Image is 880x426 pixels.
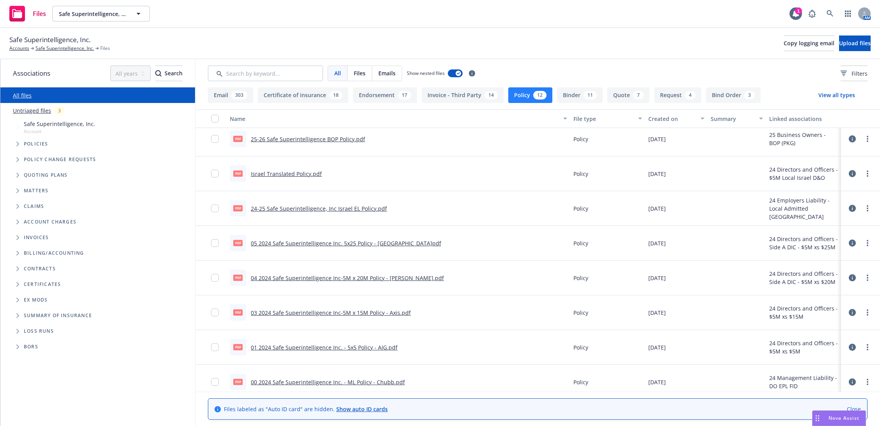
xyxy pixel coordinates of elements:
[227,109,570,128] button: Name
[557,87,603,103] button: Binder
[769,374,838,390] div: 24 Management Liability - DO EPL FID
[648,309,666,317] span: [DATE]
[706,87,761,103] button: Bind Order
[208,66,323,81] input: Search by keyword...
[329,91,342,99] div: 18
[508,87,552,103] button: Policy
[155,70,161,76] svg: Search
[398,91,411,99] div: 17
[155,66,183,81] button: SearchSearch
[573,170,588,178] span: Policy
[251,378,405,386] a: 00 2024 Safe Superintelligence Inc. - ML Policy - Chubb.pdf
[24,266,56,271] span: Contracts
[24,142,48,146] span: Policies
[766,109,841,128] button: Linked associations
[584,91,597,99] div: 11
[863,273,872,282] a: more
[708,109,766,128] button: Summary
[224,405,388,413] span: Files labeled as "Auto ID card" are hidden.
[769,270,838,286] div: 24 Directors and Officers - Side A DIC - $5M xs $20M
[354,69,365,77] span: Files
[570,109,645,128] button: File type
[839,35,871,51] button: Upload files
[769,196,838,221] div: 24 Employers Liability - Local Admitted [GEOGRAPHIC_DATA]
[573,204,588,213] span: Policy
[784,39,834,47] span: Copy logging email
[13,106,51,115] a: Untriaged files
[711,115,754,123] div: Summary
[251,309,411,316] a: 03 2024 Safe Superintelligence Inc-5M x 15M Policy - Axis.pdf
[769,339,838,355] div: 24 Directors and Officers - $5M xs $5M
[24,344,38,349] span: BORs
[233,344,243,350] span: pdf
[24,251,84,256] span: Billing/Accounting
[573,274,588,282] span: Policy
[33,11,46,17] span: Files
[633,91,644,99] div: 7
[533,91,546,99] div: 12
[52,6,150,21] button: Safe Superintelligence, Inc.
[211,170,219,177] input: Toggle Row Selected
[211,115,219,122] input: Select all
[211,239,219,247] input: Toggle Row Selected
[829,415,859,421] span: Nova Assist
[211,309,219,316] input: Toggle Row Selected
[211,135,219,143] input: Toggle Row Selected
[648,135,666,143] span: [DATE]
[813,411,822,426] div: Drag to move
[24,204,44,209] span: Claims
[407,70,445,76] span: Show nested files
[251,344,397,351] a: 01 2024 Safe Superintelligence Inc. - 5x5 Policy - AIG.pdf
[847,405,861,413] a: Close
[59,10,126,18] span: Safe Superintelligence, Inc.
[211,274,219,282] input: Toggle Row Selected
[645,109,708,128] button: Created on
[251,135,365,143] a: 25-26 Safe Superintelligence BOP Policy.pdf
[231,91,247,99] div: 303
[839,39,871,47] span: Upload files
[24,329,54,334] span: Loss Runs
[648,239,666,247] span: [DATE]
[841,69,868,78] span: Filters
[852,69,868,78] span: Filters
[24,313,92,318] span: Summary of insurance
[422,87,504,103] button: Invoice - Third Party
[13,68,50,78] span: Associations
[155,66,183,81] div: Search
[863,238,872,248] a: more
[233,170,243,176] span: pdf
[233,309,243,315] span: pdf
[211,204,219,212] input: Toggle Row Selected
[648,378,666,386] span: [DATE]
[378,69,396,77] span: Emails
[863,134,872,144] a: more
[573,135,588,143] span: Policy
[648,170,666,178] span: [DATE]
[769,165,838,182] div: 24 Directors and Officers - $5M Local Israel D&O
[573,378,588,386] span: Policy
[208,87,253,103] button: Email
[648,274,666,282] span: [DATE]
[685,91,695,99] div: 4
[573,309,588,317] span: Policy
[769,115,838,123] div: Linked associations
[251,205,387,212] a: 24-25 Safe Superintelligence, Inc Israel EL Policy.pdf
[806,87,868,103] button: View all types
[334,69,341,77] span: All
[648,343,666,351] span: [DATE]
[24,282,61,287] span: Certificates
[863,169,872,178] a: more
[233,205,243,211] span: pdf
[251,240,441,247] a: 05 2024 Safe Superintelligence Inc. 5x25 Policy - [GEOGRAPHIC_DATA]pdf
[24,128,95,135] span: Account
[573,115,633,123] div: File type
[24,220,76,224] span: Account charges
[24,298,48,302] span: Ex Mods
[13,92,32,99] a: All files
[573,239,588,247] span: Policy
[100,45,110,52] span: Files
[795,7,802,14] div: 1
[353,87,417,103] button: Endorsement
[840,6,856,21] a: Switch app
[9,45,29,52] a: Accounts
